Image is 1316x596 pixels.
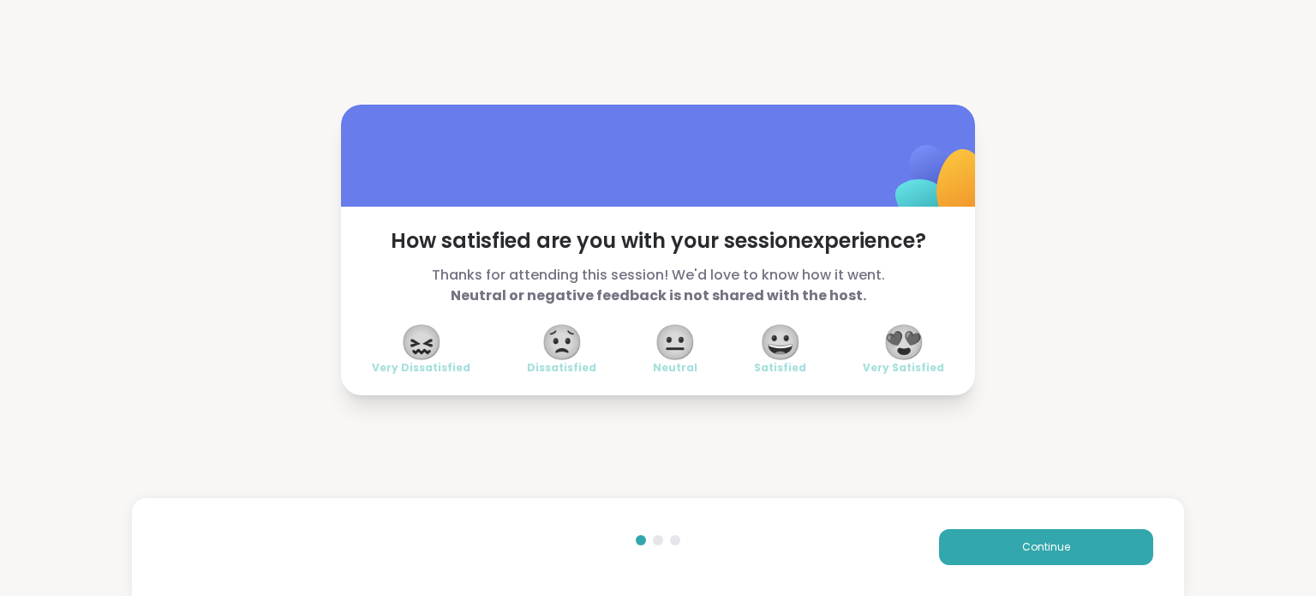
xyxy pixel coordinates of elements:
span: Very Dissatisfied [372,361,470,375]
b: Neutral or negative feedback is not shared with the host. [451,286,866,305]
img: ShareWell Logomark [855,100,1026,271]
span: 😍 [882,327,925,358]
span: Very Satisfied [863,361,944,375]
span: Thanks for attending this session! We'd love to know how it went. [372,265,944,306]
span: 😖 [400,327,443,358]
span: 😐 [654,327,697,358]
span: Dissatisfied [527,361,596,375]
span: 😟 [541,327,583,358]
span: 😀 [759,327,802,358]
span: How satisfied are you with your session experience? [372,227,944,255]
span: Satisfied [754,361,806,375]
span: Neutral [653,361,697,375]
span: Continue [1022,539,1070,555]
button: Continue [939,529,1153,565]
